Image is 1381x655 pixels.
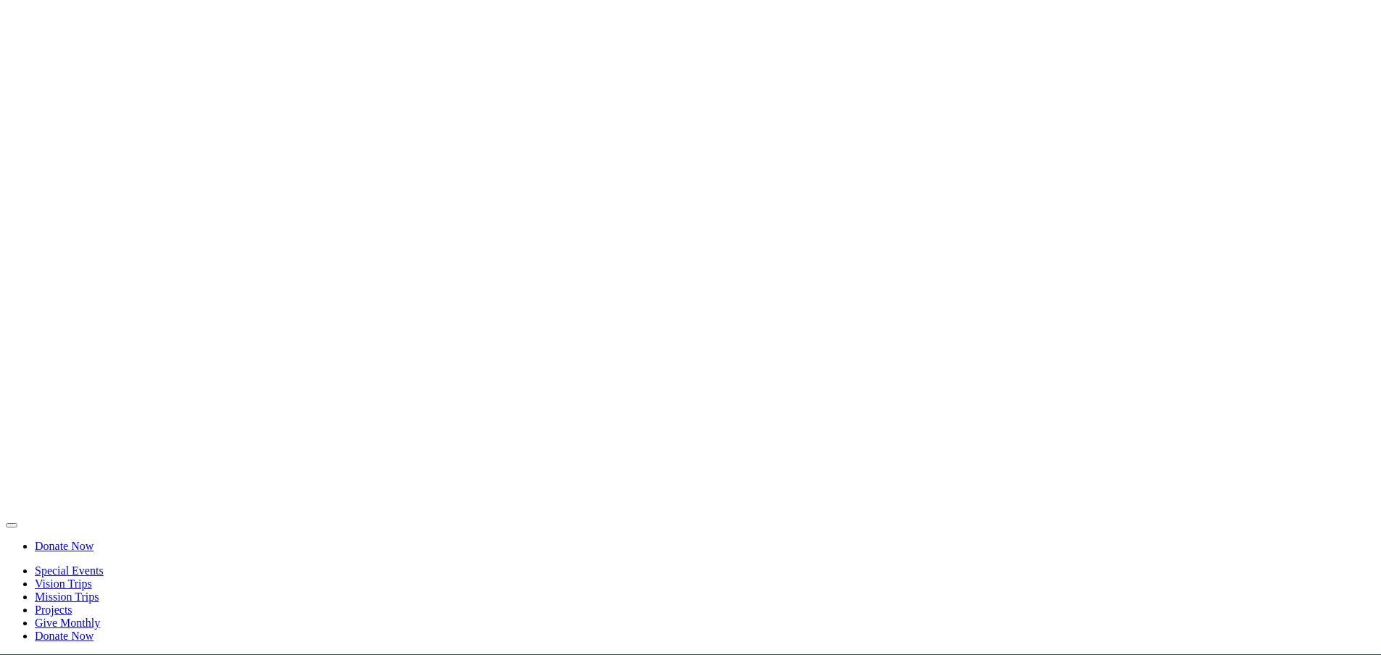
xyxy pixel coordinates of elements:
[35,604,72,616] a: Projects
[35,564,104,577] a: Special Events
[35,630,94,642] a: Donate Now
[6,6,1375,512] img: Builders International
[35,591,99,603] a: Mission Trips
[35,617,100,629] a: Give Monthly
[35,540,94,552] a: Donate Now
[35,577,92,590] a: Vision Trips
